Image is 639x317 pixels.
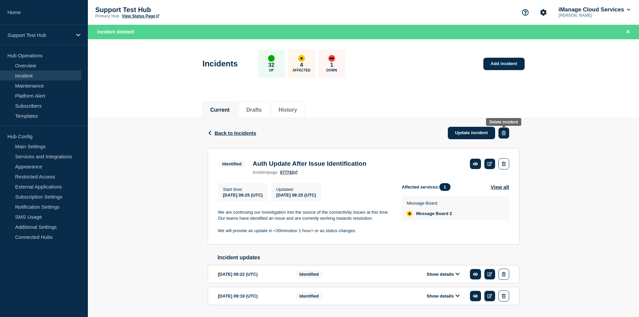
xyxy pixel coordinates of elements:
[95,6,229,14] p: Support Test Hub
[95,14,119,18] p: Primary Hub
[536,5,550,19] button: Account settings
[491,183,509,191] button: View all
[218,269,285,280] div: [DATE] 09:22 (UTC)
[253,170,277,175] p: page
[208,130,256,136] button: Back to Incidents
[122,14,159,18] a: View Status Page
[425,271,462,277] button: Show details
[489,120,518,124] div: Delete incident
[223,193,263,198] span: [DATE] 09:25 (UTC)
[402,183,454,191] span: Affected services:
[295,270,323,278] span: Identified
[439,183,450,191] span: 1
[280,170,298,175] a: 677743
[407,211,412,216] div: affected
[7,32,72,38] p: Support Test Hub
[624,28,632,36] button: Close banner
[218,255,520,261] h2: Incident updates
[298,55,305,62] div: affected
[218,228,391,234] p: We will provide an update in <30minutes/ 1 hour> or as status changes.
[253,160,366,167] h3: Auth Update After Issue Identification
[268,62,274,68] p: 32
[276,187,316,192] p: Updated :
[448,127,495,139] a: Update incident
[330,62,333,68] p: 1
[326,68,337,72] p: Down
[203,59,238,68] h1: Incidents
[269,68,274,72] p: Up
[295,292,323,300] span: Identified
[328,55,335,62] div: down
[276,192,316,198] div: [DATE] 09:25 (UTC)
[218,290,285,302] div: [DATE] 09:19 (UTC)
[483,58,525,70] a: Add incident
[407,201,452,206] p: Message Board
[210,107,230,113] button: Current
[557,6,632,13] button: iManage Cloud Services
[268,55,275,62] div: up
[97,29,135,35] span: Incident deleted!
[246,107,262,113] button: Drafts
[518,5,532,19] button: Support
[416,211,452,216] span: Message Board 2
[218,209,391,222] p: We are continuing our investigation into the source of the connectivity issues at this time. Our ...
[218,160,246,168] span: Identified
[300,62,303,68] p: 4
[425,293,462,299] button: Show details
[292,68,310,72] p: Affected
[215,130,256,136] span: Back to Incidents
[557,13,627,18] p: [PERSON_NAME]
[223,187,263,192] p: Start time :
[253,170,268,175] span: incident
[279,107,297,113] button: History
